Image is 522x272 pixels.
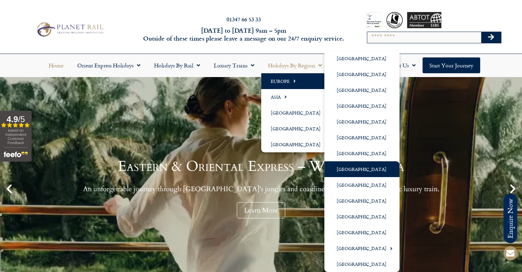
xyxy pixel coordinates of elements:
[324,130,399,145] a: [GEOGRAPHIC_DATA]
[324,193,399,209] a: [GEOGRAPHIC_DATA]
[324,240,399,256] a: [GEOGRAPHIC_DATA]
[324,51,399,66] a: [GEOGRAPHIC_DATA]
[261,121,334,137] a: [GEOGRAPHIC_DATA]
[261,57,329,73] a: Holidays by Region
[207,57,261,73] a: Luxury Trains
[83,159,439,174] h1: Eastern & Oriental Express – Wild Malaysia
[507,183,519,195] div: Next slide
[147,57,207,73] a: Holidays by Rail
[324,177,399,193] a: [GEOGRAPHIC_DATA]
[380,57,422,73] a: About Us
[42,57,70,73] a: Home
[3,57,519,73] nav: Menu
[324,256,399,272] a: [GEOGRAPHIC_DATA]
[261,73,334,89] a: Europe
[261,105,334,121] a: [GEOGRAPHIC_DATA]
[422,57,480,73] a: Start your Journey
[324,82,399,98] a: [GEOGRAPHIC_DATA]
[70,57,147,73] a: Orient Express Holidays
[324,161,399,177] a: [GEOGRAPHIC_DATA]
[237,202,285,218] a: Learn More
[324,114,399,130] a: [GEOGRAPHIC_DATA]
[34,21,105,38] img: Planet Rail Train Holidays Logo
[261,137,334,152] a: [GEOGRAPHIC_DATA]
[141,26,346,43] h6: [DATE] to [DATE] 9am – 5pm Outside of these times please leave a message on our 24/7 enquiry serv...
[324,51,399,272] ul: Europe
[3,183,15,195] div: Previous slide
[324,209,399,225] a: [GEOGRAPHIC_DATA]
[324,145,399,161] a: [GEOGRAPHIC_DATA]
[481,32,501,43] button: Search
[83,185,439,193] p: An unforgettable journey through [GEOGRAPHIC_DATA]’s jungles and coastlines aboard Asia’s most ic...
[324,98,399,114] a: [GEOGRAPHIC_DATA]
[324,66,399,82] a: [GEOGRAPHIC_DATA]
[261,89,334,105] a: Asia
[324,225,399,240] a: [GEOGRAPHIC_DATA]
[227,15,261,23] a: 01347 66 53 33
